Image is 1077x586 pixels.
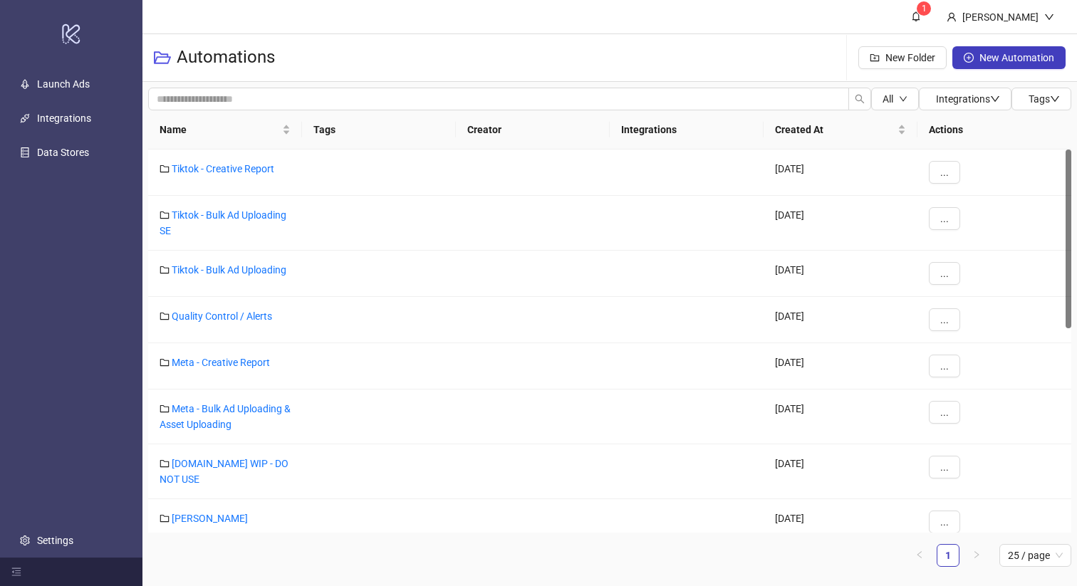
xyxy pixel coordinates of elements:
[885,52,935,63] span: New Folder
[775,122,895,137] span: Created At
[764,110,917,150] th: Created At
[922,4,927,14] span: 1
[919,88,1011,110] button: Integrationsdown
[764,389,917,444] div: [DATE]
[1050,94,1060,104] span: down
[908,544,931,567] button: left
[870,53,880,63] span: folder-add
[855,94,865,104] span: search
[964,53,974,63] span: plus-circle
[37,535,73,546] a: Settings
[965,544,988,567] button: right
[972,550,981,559] span: right
[172,310,272,322] a: Quality Control / Alerts
[154,49,171,66] span: folder-open
[764,499,917,545] div: [DATE]
[172,357,270,368] a: Meta - Creative Report
[764,150,917,196] div: [DATE]
[940,407,949,418] span: ...
[764,343,917,389] div: [DATE]
[160,458,288,485] a: [DOMAIN_NAME] WIP - DO NOT USE
[917,110,1071,150] th: Actions
[990,94,1000,104] span: down
[940,516,949,528] span: ...
[177,46,275,69] h3: Automations
[940,360,949,372] span: ...
[160,311,170,321] span: folder
[929,511,960,533] button: ...
[947,12,957,22] span: user
[456,110,610,150] th: Creator
[1011,88,1071,110] button: Tagsdown
[37,113,91,124] a: Integrations
[940,213,949,224] span: ...
[1008,545,1063,566] span: 25 / page
[160,164,170,174] span: folder
[979,52,1054,63] span: New Automation
[952,46,1066,69] button: New Automation
[929,207,960,230] button: ...
[148,110,302,150] th: Name
[915,550,924,559] span: left
[929,161,960,184] button: ...
[940,461,949,473] span: ...
[1029,93,1060,105] span: Tags
[160,513,170,523] span: folder
[937,545,959,566] a: 1
[160,122,279,137] span: Name
[940,167,949,178] span: ...
[871,88,919,110] button: Alldown
[999,544,1071,567] div: Page Size
[940,268,949,279] span: ...
[858,46,947,69] button: New Folder
[160,403,291,430] a: Meta - Bulk Ad Uploading & Asset Uploading
[965,544,988,567] li: Next Page
[937,544,959,567] li: 1
[764,196,917,251] div: [DATE]
[172,163,274,174] a: Tiktok - Creative Report
[883,93,893,105] span: All
[160,404,170,414] span: folder
[764,251,917,297] div: [DATE]
[764,444,917,499] div: [DATE]
[11,567,21,577] span: menu-fold
[160,459,170,469] span: folder
[929,401,960,424] button: ...
[911,11,921,21] span: bell
[172,513,248,524] a: [PERSON_NAME]
[160,265,170,275] span: folder
[940,314,949,325] span: ...
[160,210,170,220] span: folder
[160,209,286,236] a: Tiktok - Bulk Ad Uploading SE
[37,78,90,90] a: Launch Ads
[160,357,170,367] span: folder
[37,147,89,158] a: Data Stores
[899,95,907,103] span: down
[957,9,1044,25] div: [PERSON_NAME]
[929,308,960,331] button: ...
[610,110,764,150] th: Integrations
[929,355,960,377] button: ...
[764,297,917,343] div: [DATE]
[302,110,456,150] th: Tags
[929,262,960,285] button: ...
[908,544,931,567] li: Previous Page
[1044,12,1054,22] span: down
[172,264,286,276] a: Tiktok - Bulk Ad Uploading
[917,1,931,16] sup: 1
[929,456,960,478] button: ...
[936,93,1000,105] span: Integrations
